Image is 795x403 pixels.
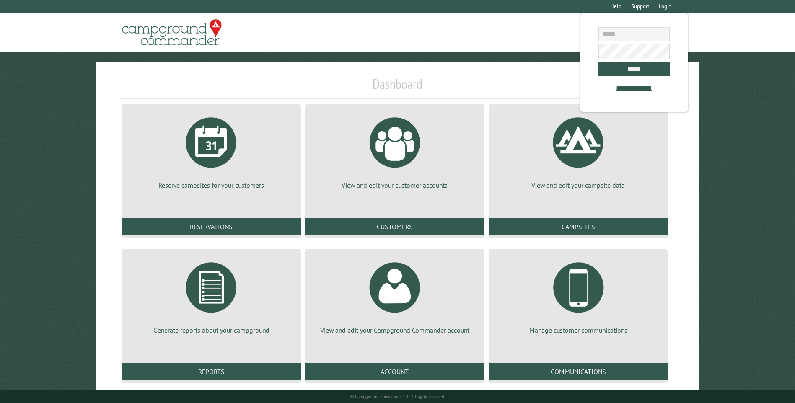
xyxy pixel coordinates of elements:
[315,111,474,190] a: View and edit your customer accounts
[499,111,658,190] a: View and edit your campsite data
[132,325,291,335] p: Generate reports about your campground
[119,16,224,49] img: Campground Commander
[315,256,474,335] a: View and edit your Campground Commander account
[489,218,668,235] a: Campsites
[132,256,291,335] a: Generate reports about your campground
[350,394,445,399] small: © Campground Commander LLC. All rights reserved.
[499,325,658,335] p: Manage customer communications
[122,363,301,380] a: Reports
[122,218,301,235] a: Reservations
[119,76,675,99] h1: Dashboard
[499,181,658,190] p: View and edit your campsite data
[315,181,474,190] p: View and edit your customer accounts
[132,111,291,190] a: Reserve campsites for your customers
[305,218,484,235] a: Customers
[489,363,668,380] a: Communications
[132,181,291,190] p: Reserve campsites for your customers
[315,325,474,335] p: View and edit your Campground Commander account
[305,363,484,380] a: Account
[499,256,658,335] a: Manage customer communications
